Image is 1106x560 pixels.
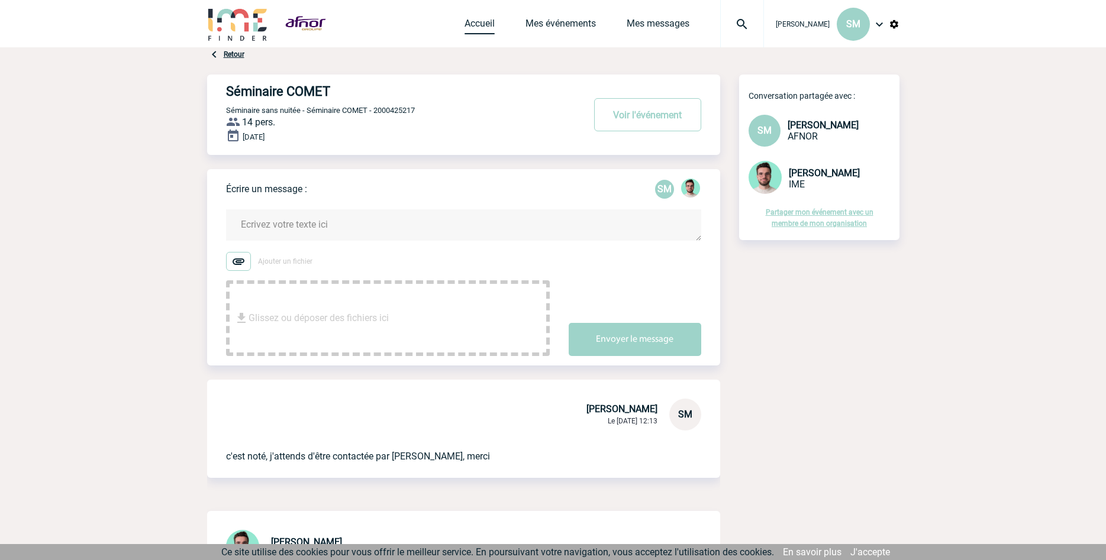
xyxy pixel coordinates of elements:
a: Mes événements [525,18,596,34]
p: c'est noté, j'attends d'être contactée par [PERSON_NAME], merci [226,430,668,464]
img: 121547-2.png [681,179,700,198]
span: [PERSON_NAME] [788,119,859,131]
span: Séminaire sans nuitée - Séminaire COMET - 2000425217 [226,106,415,115]
div: Benjamin ROLAND [681,179,700,200]
span: SM [846,18,860,30]
a: Accueil [465,18,495,34]
span: Ce site utilise des cookies pour vous offrir le meilleur service. En poursuivant votre navigation... [221,546,774,558]
a: En savoir plus [783,546,841,558]
p: SM [655,180,674,199]
p: Écrire un message : [226,183,307,195]
span: [PERSON_NAME] [789,167,860,179]
span: [DATE] [243,132,265,141]
button: Envoyer le message [569,323,701,356]
h4: Séminaire COMET [226,84,549,99]
span: SM [678,409,692,420]
span: 14 pers. [242,116,275,128]
span: Ajouter un fichier [258,257,312,266]
button: Voir l'événement [594,98,701,131]
span: [PERSON_NAME] [271,536,342,548]
p: Conversation partagée avec : [749,91,899,101]
span: AFNOR [788,131,818,142]
img: file_download.svg [234,311,249,325]
a: Retour [224,50,244,59]
span: [PERSON_NAME] [586,403,657,415]
img: IME-Finder [207,7,269,41]
span: Le [DATE] 12:13 [608,417,657,425]
span: IME [789,179,805,190]
span: [PERSON_NAME] [776,20,830,28]
a: J'accepte [850,546,890,558]
img: 121547-2.png [749,161,782,194]
span: SM [757,125,772,136]
span: Glissez ou déposer des fichiers ici [249,289,389,348]
div: Sylvia MARCET [655,180,674,199]
a: Partager mon événement avec un membre de mon organisation [766,208,873,228]
a: Mes messages [627,18,689,34]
